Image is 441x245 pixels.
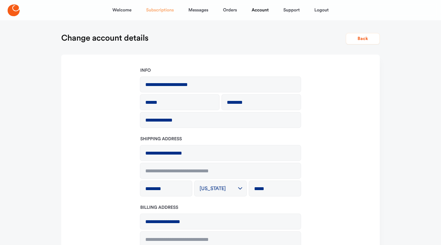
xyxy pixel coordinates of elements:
[140,204,301,211] h2: Billing address
[146,3,174,18] a: Subscriptions
[140,136,301,142] h2: Shipping address
[188,3,208,18] a: Messages
[223,3,237,18] a: Orders
[112,3,131,18] a: Welcome
[140,67,301,74] h2: Info
[61,33,148,43] h1: Change account details
[346,33,380,44] button: Back
[252,3,269,18] a: Account
[283,3,300,18] a: Support
[314,3,329,18] a: Logout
